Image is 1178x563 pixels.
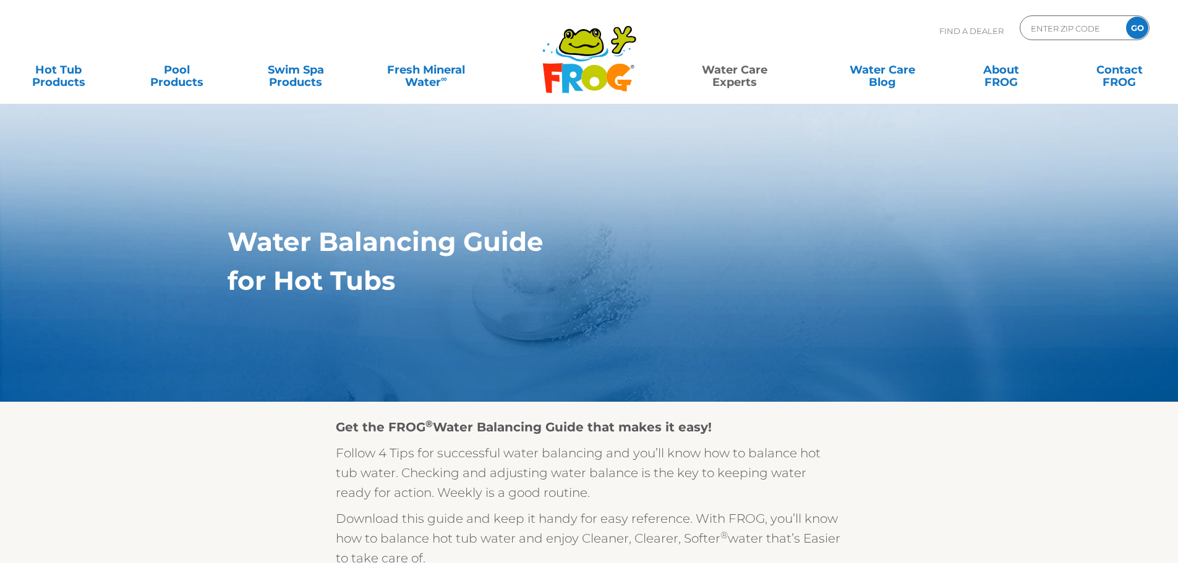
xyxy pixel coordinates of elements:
[1126,17,1148,39] input: GO
[250,57,342,82] a: Swim SpaProducts
[955,57,1047,82] a: AboutFROG
[425,418,433,430] sup: ®
[228,227,894,256] h1: Water Balancing Guide
[836,57,928,82] a: Water CareBlog
[336,443,843,502] p: Follow 4 Tips for successful water balancing and you’ll know how to balance hot tub water. Checki...
[336,420,712,434] strong: Get the FROG Water Balancing Guide that makes it easy!
[939,15,1004,46] p: Find A Dealer
[660,57,809,82] a: Water CareExperts
[1030,19,1113,37] input: Zip Code Form
[228,266,894,295] h1: for Hot Tubs
[12,57,105,82] a: Hot TubProducts
[1073,57,1166,82] a: ContactFROG
[720,529,728,541] sup: ®
[441,74,447,83] sup: ∞
[368,57,484,82] a: Fresh MineralWater∞
[131,57,223,82] a: PoolProducts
